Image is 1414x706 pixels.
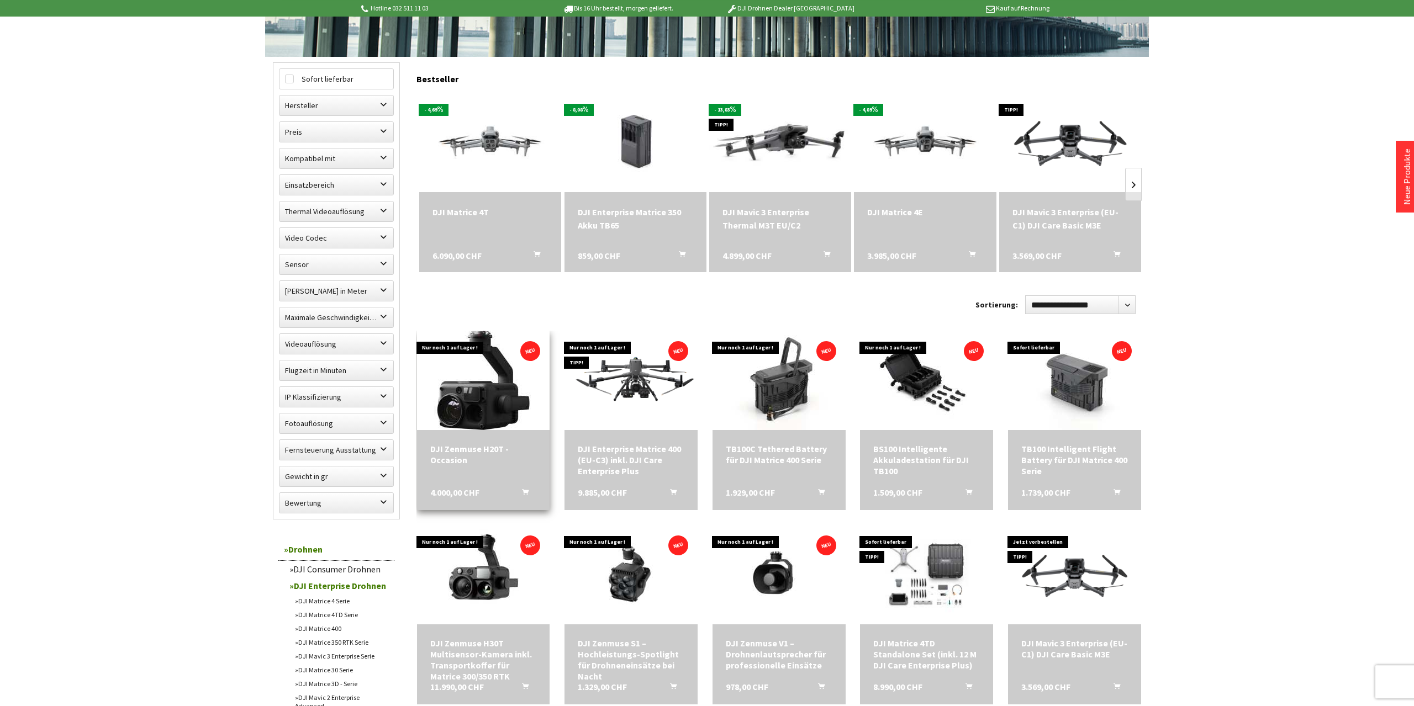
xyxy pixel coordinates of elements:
[279,413,393,433] label: Fotoauflösung
[1021,638,1128,660] div: DJI Mavic 3 Enterprise (EU-C1) DJI Care Basic M3E
[432,205,548,219] a: DJI Matrice 4T 6.090,00 CHF In den Warenkorb
[359,2,531,15] p: Hotline 032 511 11 03
[289,635,394,649] a: DJI Matrice 350 RTK Serie
[1021,681,1070,692] span: 3.569,00 CHF
[1021,638,1128,660] a: DJI Mavic 3 Enterprise (EU-C1) DJI Care Basic M3E 3.569,00 CHF In den Warenkorb
[419,102,561,182] img: DJI Matrice 4T
[578,205,693,232] div: DJI Enterprise Matrice 350 Akku TB65
[1012,249,1062,262] span: 3.569,00 CHF
[289,594,394,608] a: DJI Matrice 4 Serie
[432,249,482,262] span: 6.090,00 CHF
[1012,205,1128,232] a: DJI Mavic 3 Enterprise (EU-C1) DJI Care Basic M3E 3.569,00 CHF In den Warenkorb
[722,249,772,262] span: 4.899,00 CHF
[289,677,394,691] a: DJI Matrice 3D - Serie
[417,525,550,624] img: DJI Zenmuse H30T Multisensor-Kamera inkl. Transportkoffer für Matrice 300/350 RTK
[861,331,993,430] img: BS100 Intelligente Akkuladestation für DJI TB100
[726,443,832,465] a: TB100C Tethered Battery für DJI Matrice 400 Serie 1.929,00 CHF In den Warenkorb
[289,649,394,663] a: DJI Mavic 3 Enterprise Serie
[430,487,479,498] span: 4.000,00 CHF
[578,205,693,232] a: DJI Enterprise Matrice 350 Akku TB65 859,00 CHF In den Warenkorb
[1021,487,1070,498] span: 1.739,00 CHF
[873,681,922,692] span: 8.990,00 CHF
[278,538,394,561] a: Drohnen
[810,249,837,263] button: In den Warenkorb
[854,102,996,182] img: DJI Matrice 4E
[279,148,393,168] label: Kompatibel mit
[726,443,832,465] div: TB100C Tethered Battery für DJI Matrice 400 Serie
[867,205,983,219] a: DJI Matrice 4E 3.985,00 CHF In den Warenkorb
[1009,331,1141,430] img: TB100 Intelligent Flight Battery für DJI Matrice 400 Serie
[279,69,393,89] label: Sofort lieferbar
[1100,681,1127,696] button: In den Warenkorb
[704,2,877,15] p: DJI Drohnen Dealer [GEOGRAPHIC_DATA]
[1012,205,1128,232] div: DJI Mavic 3 Enterprise (EU-C1) DJI Care Basic M3E
[279,307,393,327] label: Maximale Geschwindigkeit in km/h
[289,663,394,677] a: DJI Matrice 30 Serie
[578,681,627,692] span: 1.329,00 CHF
[432,205,548,219] div: DJI Matrice 4T
[666,249,692,263] button: In den Warenkorb
[416,62,1141,90] div: Bestseller
[578,487,627,498] span: 9.885,00 CHF
[279,175,393,195] label: Einsatzbereich
[279,95,393,115] label: Hersteller
[860,527,993,622] img: DJI Matrice 4TD Standalone Set (inkl. 12 M DJI Care Enterprise Plus)
[709,98,851,187] img: DJI Mavic 3 Enterprise Thermal M3T EU/C2
[805,681,831,696] button: In den Warenkorb
[867,205,983,219] div: DJI Matrice 4E
[952,487,979,501] button: In den Warenkorb
[430,638,537,682] div: DJI Zenmuse H30T Multisensor-Kamera inkl. Transportkoffer für Matrice 300/350 RTK
[279,281,393,301] label: Maximale Flughöhe in Meter
[509,487,535,501] button: In den Warenkorb
[805,487,831,501] button: In den Warenkorb
[578,443,684,476] div: DJI Enterprise Matrice 400 (EU-C3) inkl. DJI Care Enterprise Plus
[657,681,683,696] button: In den Warenkorb
[726,681,768,692] span: 978,00 CHF
[279,440,393,460] label: Fernsteuerung Ausstattung
[975,296,1018,314] label: Sortierung:
[279,122,393,142] label: Preis
[873,443,980,476] div: BS100 Intelligente Akkuladestation für DJI TB100
[573,93,698,192] img: DJI Enterprise Matrice 350 Akku TB65
[722,205,838,232] div: DJI Mavic 3 Enterprise Thermal M3T EU/C2
[1021,443,1128,476] a: TB100 Intelligent Flight Battery für DJI Matrice 400 Serie 1.739,00 CHF In den Warenkorb
[279,360,393,380] label: Flugzeit in Minuten
[434,331,533,430] img: DJI Zenmuse H20T - Occasion
[952,681,979,696] button: In den Warenkorb
[279,466,393,486] label: Gewicht in gr
[284,561,394,577] a: DJI Consumer Drohnen
[726,638,832,671] div: DJI Zenmuse V1 – Drohnenlautsprecher für professionelle Einsätze
[564,343,698,418] img: DJI Enterprise Matrice 400 (EU-C3) inkl. DJI Care Enterprise Plus
[279,493,393,513] label: Bewertung
[578,249,620,262] span: 859,00 CHF
[1401,148,1412,205] a: Neue Produkte
[430,638,537,682] a: DJI Zenmuse H30T Multisensor-Kamera inkl. Transportkoffer für Matrice 300/350 RTK 11.990,00 CHF I...
[284,577,394,594] a: DJI Enterprise Drohnen
[873,638,980,671] a: DJI Matrice 4TD Standalone Set (inkl. 12 M DJI Care Enterprise Plus) 8.990,00 CHF In den Warenkorb
[873,443,980,476] a: BS100 Intelligente Akkuladestation für DJI TB100 1.509,00 CHF In den Warenkorb
[722,205,838,232] a: DJI Mavic 3 Enterprise Thermal M3T EU/C2 4.899,00 CHF In den Warenkorb
[565,525,698,624] img: DJI Zenmuse S1 – Hochleistungs-Spotlight für Drohneneinsätze bei Nacht
[1100,487,1127,501] button: In den Warenkorb
[279,334,393,354] label: Videoauflösung
[509,681,535,696] button: In den Warenkorb
[279,254,393,274] label: Sensor
[726,487,775,498] span: 1.929,00 CHF
[867,249,916,262] span: 3.985,00 CHF
[578,443,684,476] a: DJI Enterprise Matrice 400 (EU-C3) inkl. DJI Care Enterprise Plus 9.885,00 CHF In den Warenkorb
[578,638,684,682] a: DJI Zenmuse S1 – Hochleistungs-Spotlight für Drohneneinsätze bei Nacht 1.329,00 CHF In den Warenkorb
[713,331,845,430] img: TB100C Tethered Battery für DJI Matrice 400 Serie
[1021,443,1128,476] div: TB100 Intelligent Flight Battery für DJI Matrice 400 Serie
[713,525,845,624] img: DJI Zenmuse V1 – Drohnenlautsprecher für professionelle Einsätze
[279,387,393,407] label: IP Klassifizierung
[873,638,980,671] div: DJI Matrice 4TD Standalone Set (inkl. 12 M DJI Care Enterprise Plus)
[430,681,484,692] span: 11.990,00 CHF
[279,228,393,248] label: Video Codec
[430,443,537,465] div: DJI Zenmuse H20T - Occasion
[520,249,547,263] button: In den Warenkorb
[1100,249,1127,263] button: In den Warenkorb
[578,638,684,682] div: DJI Zenmuse S1 – Hochleistungs-Spotlight für Drohneneinsätze bei Nacht
[877,2,1049,15] p: Kauf auf Rechnung
[430,443,537,465] a: DJI Zenmuse H20T - Occasion 4.000,00 CHF In den Warenkorb
[289,608,394,622] a: DJI Matrice 4TD Serie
